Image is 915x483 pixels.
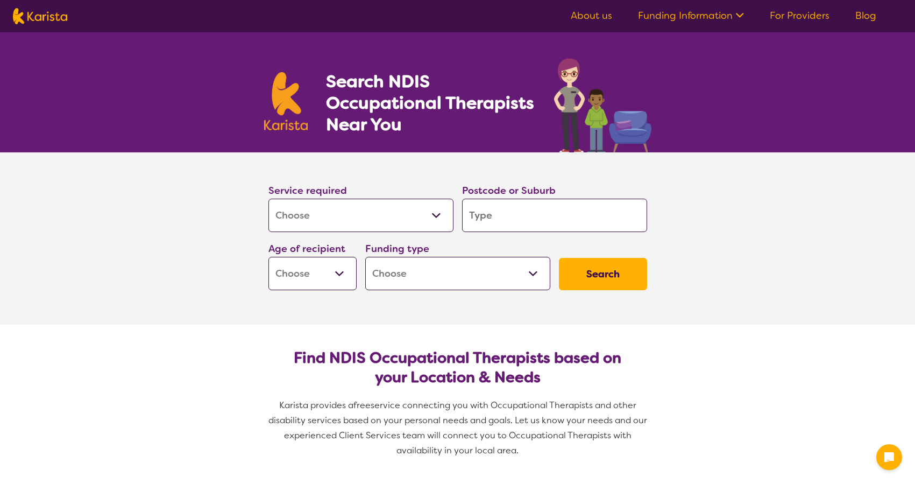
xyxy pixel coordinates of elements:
input: Type [462,199,647,232]
label: Funding type [365,242,429,255]
a: About us [571,9,612,22]
img: Karista logo [13,8,67,24]
span: free [353,400,371,411]
h2: Find NDIS Occupational Therapists based on your Location & Needs [277,348,639,387]
a: For Providers [770,9,829,22]
h1: Search NDIS Occupational Therapists Near You [326,71,535,135]
a: Funding Information [638,9,744,22]
a: Blog [855,9,876,22]
img: occupational-therapy [554,58,651,152]
label: Service required [268,184,347,197]
img: Karista logo [264,72,308,130]
span: Karista provides a [279,400,353,411]
label: Postcode or Suburb [462,184,556,197]
button: Search [559,258,647,290]
label: Age of recipient [268,242,345,255]
span: service connecting you with Occupational Therapists and other disability services based on your p... [268,400,649,456]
